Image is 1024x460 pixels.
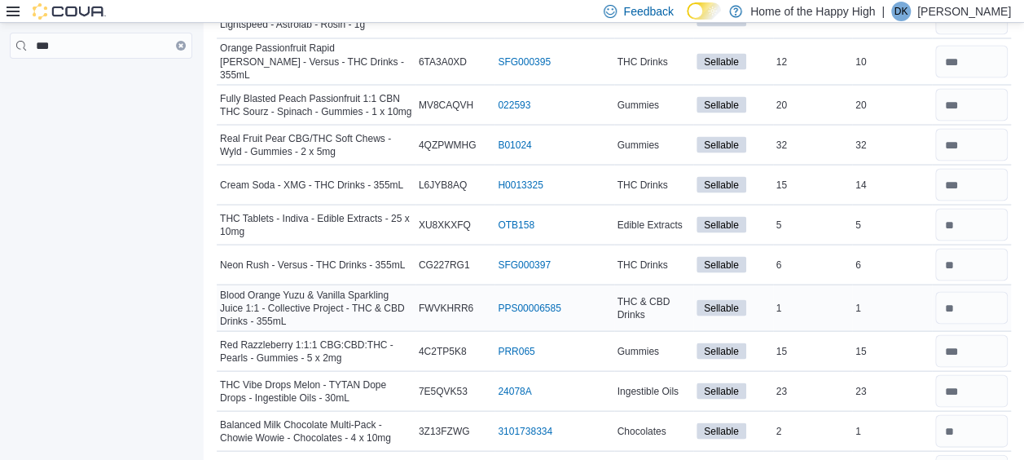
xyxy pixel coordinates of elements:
[33,3,106,20] img: Cova
[697,343,746,359] span: Sellable
[773,298,853,317] div: 1
[617,138,659,151] span: Gummies
[704,54,739,69] span: Sellable
[617,344,659,357] span: Gummies
[419,258,470,271] span: CG227RG1
[220,378,412,404] span: THC Vibe Drops Melon - TYTAN Dope Drops - Ingestible Oils - 30mL
[852,298,932,317] div: 1
[220,258,405,271] span: Neon Rush - Versus - THC Drinks - 355mL
[697,256,746,272] span: Sellable
[617,98,659,111] span: Gummies
[704,423,739,438] span: Sellable
[498,301,560,314] a: PPS00006585
[419,301,473,314] span: FWVKHRR6
[704,300,739,315] span: Sellable
[220,418,412,444] span: Balanced Milk Chocolate Multi-Pack - Chowie Wowie - Chocolates - 4 x 10mg
[704,177,739,192] span: Sellable
[697,136,746,153] span: Sellable
[704,343,739,358] span: Sellable
[498,258,551,271] a: SFG000397
[498,384,531,397] a: 24078A
[687,2,721,20] input: Dark Mode
[498,218,534,231] a: OTB158
[220,42,412,81] span: Orange Passionfruit Rapid [PERSON_NAME] - Versus - THC Drinks - 355mL
[773,51,853,71] div: 12
[697,216,746,232] span: Sellable
[220,131,412,157] span: Real Fruit Pear CBG/THC Soft Chews - Wyld - Gummies - 2 x 5mg
[623,3,673,20] span: Feedback
[773,175,853,194] div: 15
[498,55,551,68] a: SFG000395
[917,2,1011,21] p: [PERSON_NAME]
[852,215,932,234] div: 5
[773,215,853,234] div: 5
[419,384,468,397] span: 7E5QVK53
[891,2,911,21] div: Denim Keddy
[617,424,666,437] span: Chocolates
[773,254,853,274] div: 6
[498,424,552,437] a: 3101738334
[773,341,853,360] div: 15
[419,218,471,231] span: XU8XKXFQ
[419,178,467,191] span: L6JYB8AQ
[617,218,683,231] span: Edible Extracts
[704,137,739,152] span: Sellable
[704,383,739,398] span: Sellable
[419,98,473,111] span: MV8CAQVH
[498,138,531,151] a: B01024
[697,299,746,316] span: Sellable
[852,135,932,154] div: 32
[697,96,746,113] span: Sellable
[704,257,739,272] span: Sellable
[617,178,668,191] span: THC Drinks
[852,341,932,360] div: 15
[773,135,853,154] div: 32
[617,55,668,68] span: THC Drinks
[894,2,908,21] span: DK
[852,381,932,400] div: 23
[697,383,746,399] span: Sellable
[419,344,467,357] span: 4C2TP5K8
[773,421,853,440] div: 2
[704,97,739,112] span: Sellable
[617,384,679,397] span: Ingestible Oils
[773,381,853,400] div: 23
[419,424,470,437] span: 3Z13FZWG
[498,344,534,357] a: PRR065
[704,217,739,232] span: Sellable
[852,254,932,274] div: 6
[220,91,412,117] span: Fully Blasted Peach Passionfruit 1:1 CBN THC Sourz - Spinach - Gummies - 1 x 10mg
[220,178,403,191] span: Cream Soda - XMG - THC Drinks - 355mL
[220,211,412,237] span: THC Tablets - Indiva - Edible Extracts - 25 x 10mg
[697,53,746,69] span: Sellable
[852,175,932,194] div: 14
[419,138,477,151] span: 4QZPWMHG
[220,338,412,364] span: Red Razzleberry 1:1:1 CBG:CBD:THC - Pearls - Gummies - 5 x 2mg
[697,422,746,439] span: Sellable
[617,294,691,321] span: THC & CBD Drinks
[176,41,186,51] button: Clear input
[10,62,192,101] nav: Complex example
[617,258,668,271] span: THC Drinks
[852,421,932,440] div: 1
[881,2,885,21] p: |
[498,178,543,191] a: H0013325
[419,55,467,68] span: 6TA3A0XD
[220,288,412,327] span: Blood Orange Yuzu & Vanilla Sparkling Juice 1:1 - Collective Project - THC & CBD Drinks - 355mL
[498,98,530,111] a: 022593
[852,51,932,71] div: 10
[852,95,932,114] div: 20
[750,2,875,21] p: Home of the Happy High
[697,176,746,192] span: Sellable
[773,95,853,114] div: 20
